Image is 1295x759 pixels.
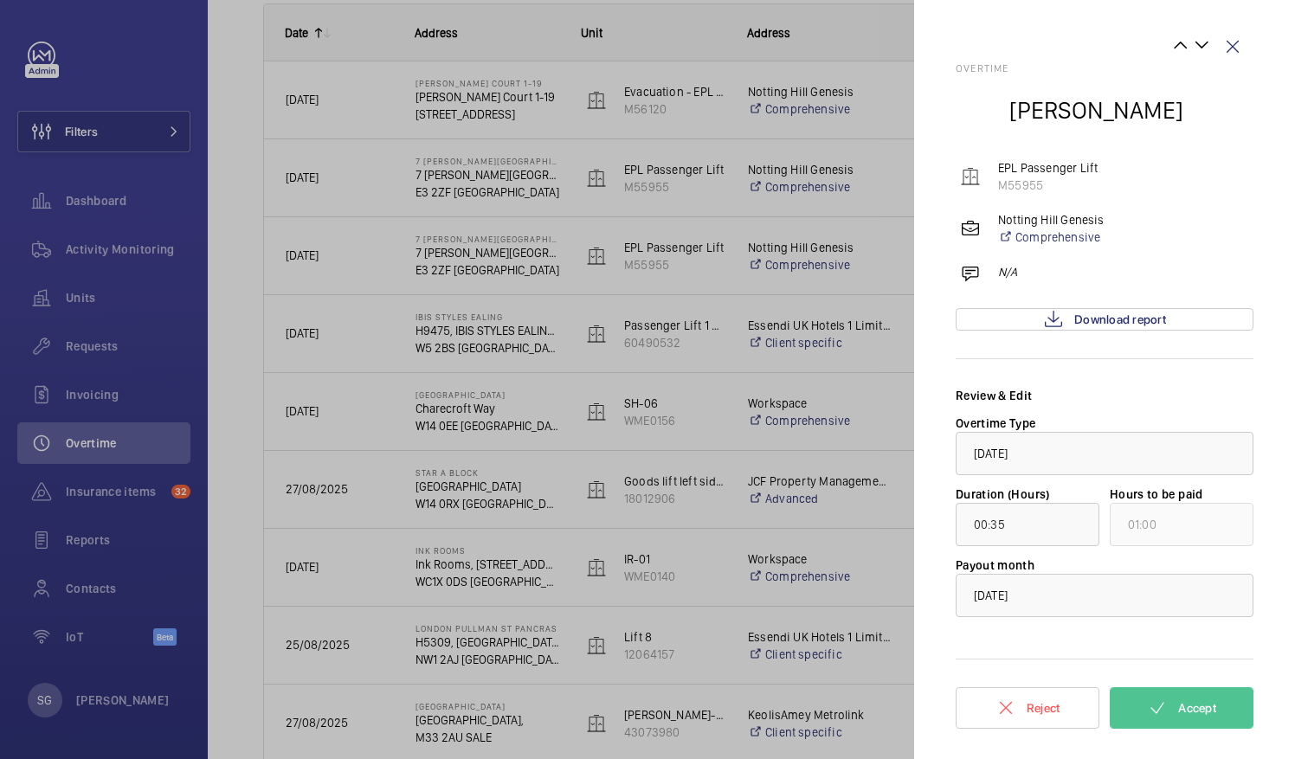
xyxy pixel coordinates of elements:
[956,687,1099,729] button: Reject
[1027,701,1060,715] span: Reject
[998,159,1098,177] p: EPL Passenger Lift
[974,589,1008,602] span: [DATE]
[998,263,1018,280] p: N/A
[1110,687,1253,729] button: Accept
[1178,701,1216,715] span: Accept
[1110,503,1253,546] input: undefined
[1110,487,1203,501] label: Hours to be paid
[956,416,1036,430] label: Overtime Type
[1009,94,1183,126] h2: [PERSON_NAME]
[960,166,981,187] img: elevator.svg
[956,487,1050,501] label: Duration (Hours)
[956,503,1099,546] input: function l(){if(O(o),o.value===Rt)throw new qe(-950,!1);return o.value}
[956,62,1253,74] h2: Overtime
[956,387,1253,404] div: Review & Edit
[956,558,1034,572] label: Payout month
[998,177,1098,194] p: M55955
[974,447,1008,460] span: [DATE]
[998,211,1105,228] p: Notting Hill Genesis
[956,308,1253,331] a: Download report
[1074,312,1166,326] span: Download report
[998,228,1105,246] a: Comprehensive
